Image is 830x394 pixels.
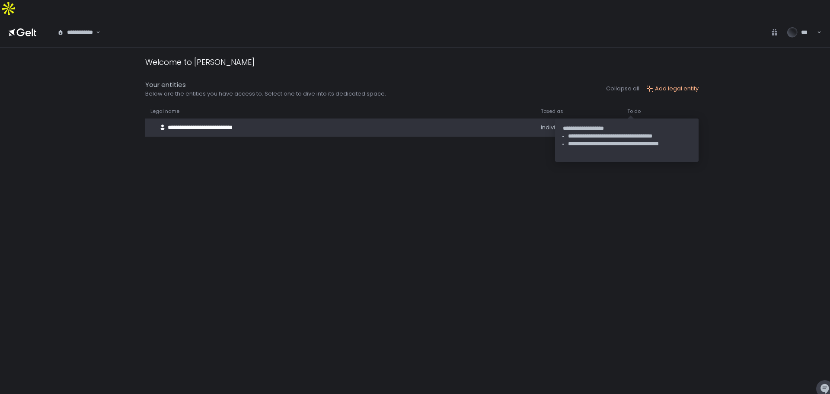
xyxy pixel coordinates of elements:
div: Search for option [52,23,100,42]
div: Your entities [145,80,386,90]
button: Add legal entity [646,85,699,93]
button: Collapse all [606,85,639,93]
span: [DATE] [647,124,666,131]
div: Below are the entities you have access to. Select one to dive into its dedicated space. [145,90,386,98]
span: 2 [627,124,635,131]
span: Taxed as [541,108,563,115]
span: Legal name [150,108,179,115]
span: To do [627,108,641,115]
div: Welcome to [PERSON_NAME] [145,56,255,68]
div: Individual [541,124,617,131]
